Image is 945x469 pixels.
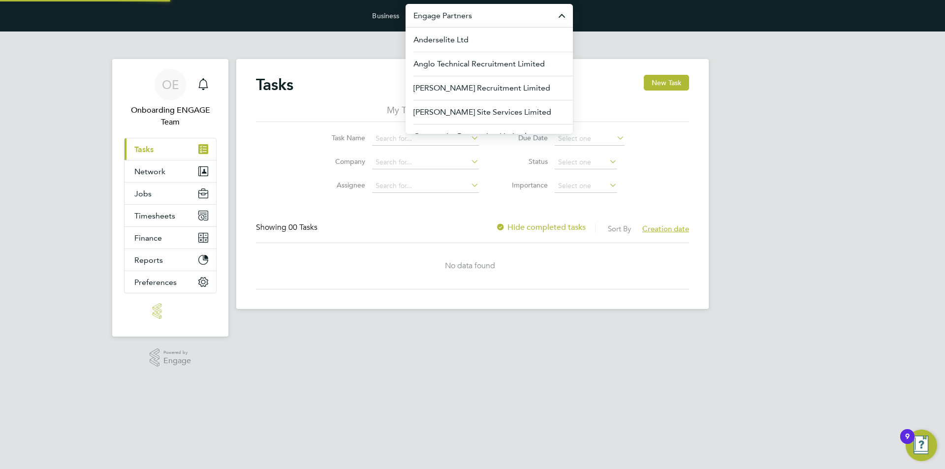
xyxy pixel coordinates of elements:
[163,348,191,357] span: Powered by
[162,78,179,91] span: OE
[372,179,479,193] input: Search for...
[413,106,551,118] span: [PERSON_NAME] Site Services Limited
[153,303,188,319] img: engage-logo-retina.png
[372,11,399,20] label: Business
[256,222,319,233] div: Showing
[124,69,217,128] a: OEOnboarding ENGAGE Team
[150,348,191,367] a: Powered byEngage
[134,189,152,198] span: Jobs
[413,130,527,142] span: Community Resourcing Limited
[644,75,689,91] button: New Task
[504,181,548,189] label: Importance
[387,104,422,122] li: My Tasks
[321,181,365,189] label: Assignee
[125,183,216,204] button: Jobs
[496,222,586,232] label: Hide completed tasks
[555,156,617,169] input: Select one
[125,160,216,182] button: Network
[413,34,469,46] span: Anderselite Ltd
[134,167,165,176] span: Network
[256,261,684,271] div: No data found
[134,145,154,154] span: Tasks
[905,437,910,449] div: 9
[134,255,163,265] span: Reports
[906,430,937,461] button: Open Resource Center, 9 new notifications
[608,224,631,233] label: Sort By
[288,222,317,232] span: 00 Tasks
[642,224,689,233] span: Creation date
[413,58,545,70] span: Anglo Technical Recruitment Limited
[256,75,293,94] h2: Tasks
[134,211,175,220] span: Timesheets
[321,157,365,166] label: Company
[321,133,365,142] label: Task Name
[125,227,216,249] button: Finance
[125,271,216,293] button: Preferences
[372,156,479,169] input: Search for...
[163,357,191,365] span: Engage
[134,233,162,243] span: Finance
[125,249,216,271] button: Reports
[134,278,177,287] span: Preferences
[413,82,550,94] span: [PERSON_NAME] Recruitment Limited
[555,179,617,193] input: Select one
[125,205,216,226] button: Timesheets
[124,104,217,128] span: Onboarding ENGAGE Team
[504,133,548,142] label: Due Date
[125,138,216,160] a: Tasks
[555,132,625,146] input: Select one
[372,132,479,146] input: Search for...
[504,157,548,166] label: Status
[112,59,228,337] nav: Main navigation
[124,303,217,319] a: Go to home page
